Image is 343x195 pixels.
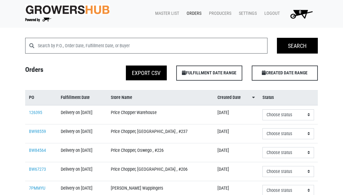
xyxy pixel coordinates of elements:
[57,143,107,162] td: Delivery on [DATE]
[214,124,259,143] td: [DATE]
[29,148,46,153] a: BW84564
[107,124,214,143] td: Price Chopper, [GEOGRAPHIC_DATA] , #237
[111,94,210,101] a: Store Name
[57,124,107,143] td: Delivery on [DATE]
[150,8,182,20] a: Master List
[61,94,103,101] a: Fulfillment Date
[176,66,242,81] span: FULFILLMENT DATE RANGE
[262,94,314,101] a: Status
[29,167,46,172] a: BW67273
[259,8,282,20] a: Logout
[262,94,274,101] span: Status
[214,143,259,162] td: [DATE]
[29,110,42,115] a: 126395
[299,9,301,15] span: 0
[107,162,214,181] td: Price Chopper, [GEOGRAPHIC_DATA] , #206
[287,8,315,20] img: Cart
[234,8,259,20] a: Settings
[214,162,259,181] td: [DATE]
[25,18,51,22] img: Powered by Big Wheelbarrow
[57,105,107,124] td: Delivery on [DATE]
[252,66,318,81] span: CREATED DATE RANGE
[29,94,34,101] span: PO
[38,38,267,54] input: Search by P.O., Order Date, Fulfillment Date, or Buyer
[182,8,204,20] a: Orders
[282,8,318,20] a: 0
[29,186,45,191] a: 7PMMYU
[214,105,259,124] td: [DATE]
[204,8,234,20] a: Producers
[61,94,90,101] span: Fulfillment Date
[107,105,214,124] td: Price Chopper Warehouse
[217,94,255,101] a: Created Date
[111,94,132,101] span: Store Name
[20,66,96,78] h4: Orders
[57,162,107,181] td: Delivery on [DATE]
[29,129,46,134] a: BW98559
[29,94,53,101] a: PO
[277,38,318,54] input: Search
[126,66,167,80] button: Export CSV
[107,143,214,162] td: Price Chopper, Oswego , #226
[25,4,110,15] img: original-fc7597fdc6adbb9d0e2ae620e786d1a2.jpg
[217,94,241,101] span: Created Date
